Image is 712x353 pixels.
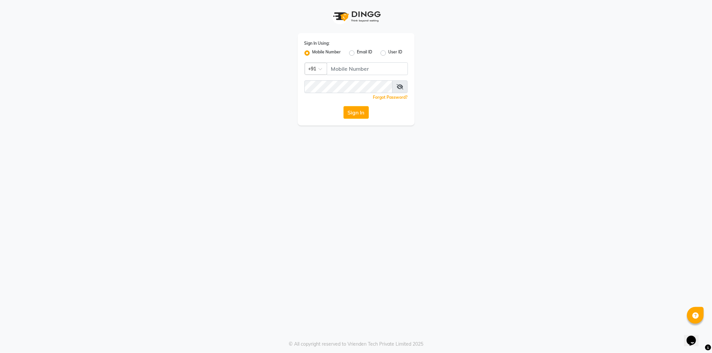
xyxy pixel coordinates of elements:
[327,62,408,75] input: Username
[329,7,383,26] img: logo1.svg
[357,49,373,57] label: Email ID
[312,49,341,57] label: Mobile Number
[343,106,369,119] button: Sign In
[373,95,408,100] a: Forgot Password?
[304,40,330,46] label: Sign In Using:
[684,326,705,346] iframe: chat widget
[304,80,393,93] input: Username
[389,49,403,57] label: User ID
